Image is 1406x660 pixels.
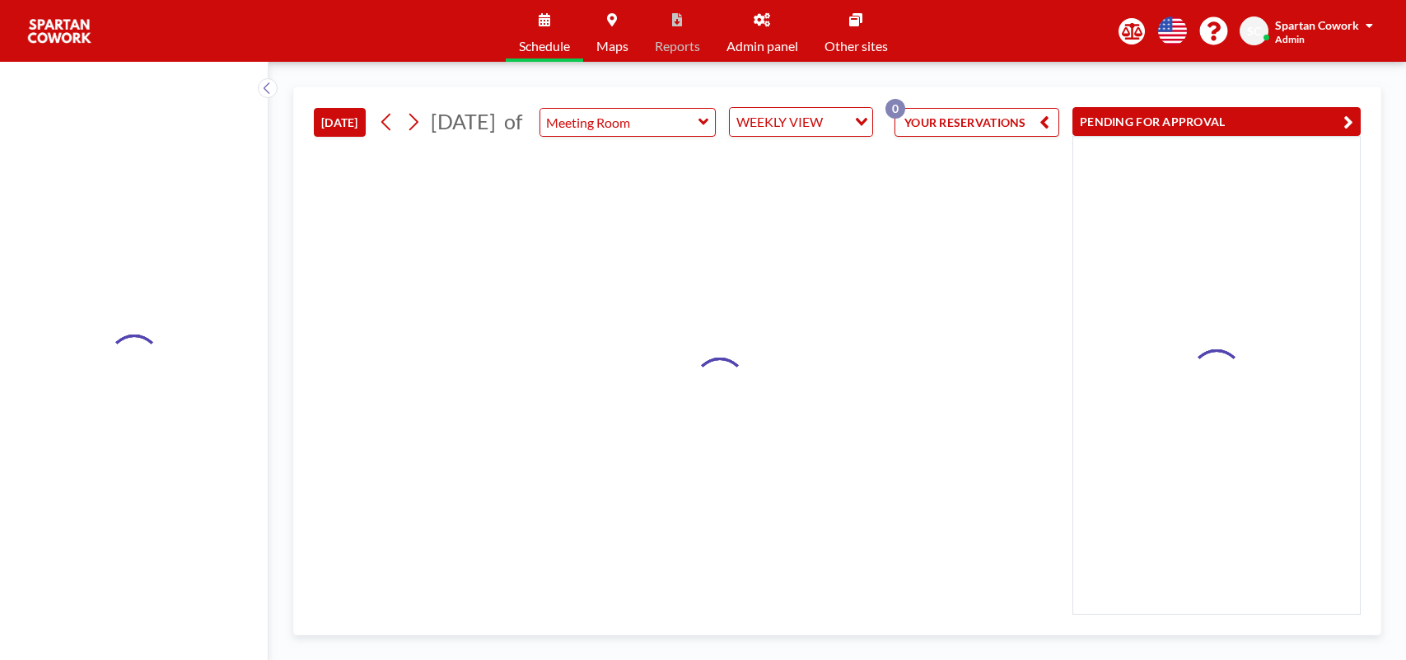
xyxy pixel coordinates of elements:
span: Reports [655,40,700,53]
button: YOUR RESERVATIONS0 [895,108,1059,137]
span: SC [1247,24,1261,39]
span: Spartan Cowork [1275,18,1359,32]
img: organization-logo [26,15,92,48]
span: Schedule [519,40,570,53]
input: Meeting Room [540,109,698,136]
span: WEEKLY VIEW [733,111,826,133]
p: 0 [885,99,905,119]
span: of [504,109,522,134]
button: [DATE] [314,108,366,137]
span: Admin [1275,33,1305,45]
span: Admin panel [726,40,798,53]
span: Other sites [824,40,888,53]
button: PENDING FOR APPROVAL [1072,107,1361,136]
span: Maps [596,40,628,53]
input: Search for option [828,111,845,133]
div: Search for option [730,108,872,136]
span: [DATE] [431,109,496,133]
